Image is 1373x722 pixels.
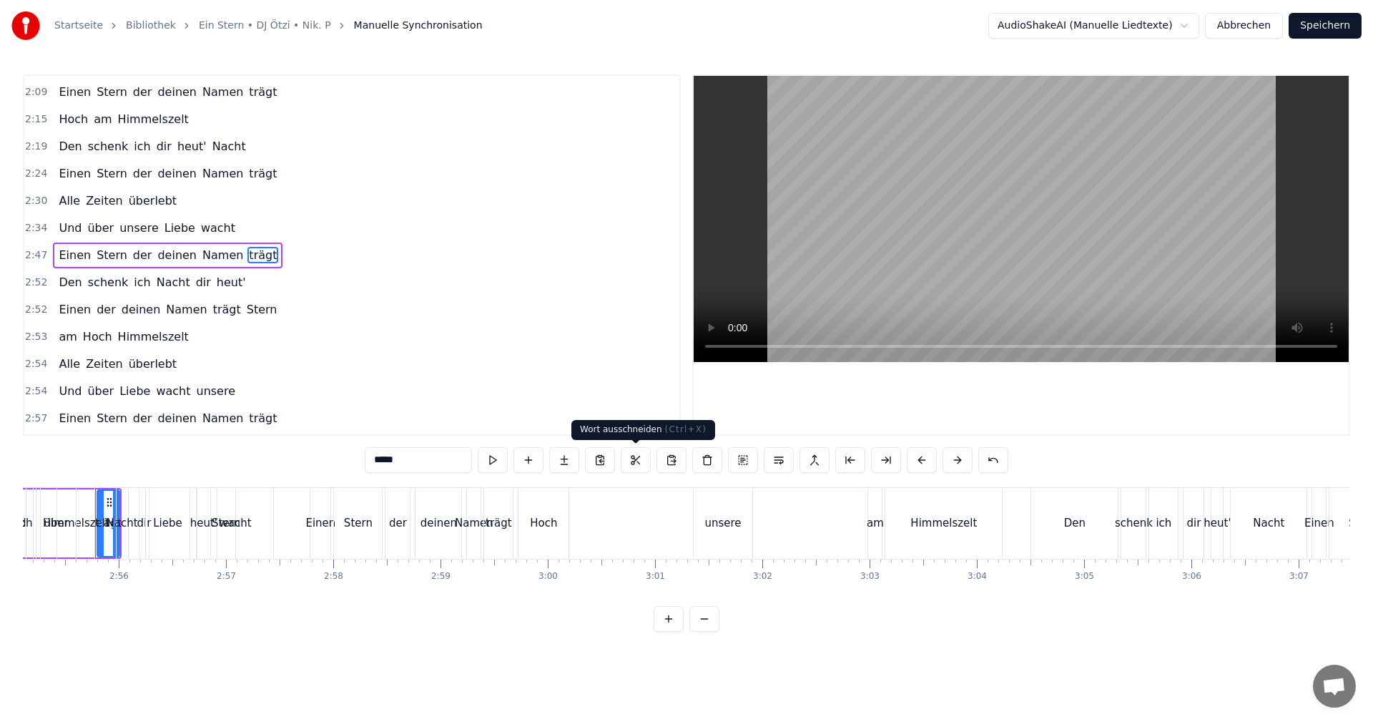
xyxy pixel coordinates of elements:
[201,410,245,426] span: Namen
[11,11,40,40] img: youka
[132,410,154,426] span: der
[57,356,82,372] span: Alle
[118,220,160,236] span: unsere
[25,140,47,154] span: 2:19
[219,515,251,532] div: wacht
[132,84,154,100] span: der
[1289,13,1362,39] button: Speichern
[665,424,707,434] span: ( Ctrl+X )
[57,274,83,291] span: Den
[201,84,245,100] span: Namen
[155,138,173,155] span: dir
[57,84,92,100] span: Einen
[25,167,47,181] span: 2:24
[86,220,115,236] span: über
[87,274,130,291] span: schenk
[132,274,152,291] span: ich
[154,383,192,399] span: wacht
[87,138,130,155] span: schenk
[54,19,103,33] a: Startseite
[420,515,457,532] div: deinen
[195,383,237,399] span: unsere
[132,247,154,263] span: der
[247,84,278,100] span: trägt
[57,328,78,345] span: am
[247,165,278,182] span: trägt
[195,274,212,291] span: dir
[57,111,89,127] span: Hoch
[57,410,92,426] span: Einen
[120,301,162,318] span: deinen
[153,515,182,532] div: Liebe
[215,274,247,291] span: heut'
[117,328,190,345] span: Himmelszelt
[57,383,83,399] span: Und
[1182,571,1201,582] div: 3:06
[247,247,278,263] span: trägt
[25,411,47,426] span: 2:57
[1204,515,1231,532] div: heut'
[156,165,198,182] span: deinen
[57,138,83,155] span: Den
[455,515,493,532] div: Namen
[25,275,47,290] span: 2:52
[109,571,129,582] div: 2:56
[1186,515,1201,532] div: dir
[201,247,245,263] span: Namen
[57,192,82,209] span: Alle
[247,410,278,426] span: trägt
[1115,515,1153,532] div: schenk
[431,571,451,582] div: 2:59
[1313,665,1356,708] div: Chat öffnen
[164,301,208,318] span: Namen
[95,410,129,426] span: Stern
[117,111,190,127] span: Himmelszelt
[127,356,178,372] span: überlebt
[57,220,83,236] span: Und
[95,301,117,318] span: der
[344,515,373,532] div: Stern
[212,301,242,318] span: trägt
[211,138,247,155] span: Nacht
[217,571,236,582] div: 2:57
[1289,571,1309,582] div: 3:07
[354,19,483,33] span: Manuelle Synchronisation
[25,221,47,235] span: 2:34
[25,303,47,317] span: 2:52
[156,247,198,263] span: deinen
[910,515,977,532] div: Himmelszelt
[1064,515,1086,532] div: Den
[176,138,208,155] span: heut'
[57,247,92,263] span: Einen
[860,571,880,582] div: 3:03
[82,328,114,345] span: Hoch
[646,571,665,582] div: 3:01
[25,85,47,99] span: 2:09
[92,111,113,127] span: am
[84,192,124,209] span: Zeiten
[25,248,47,263] span: 2:47
[156,410,198,426] span: deinen
[530,515,557,532] div: Hoch
[84,356,124,372] span: Zeiten
[126,19,176,33] a: Bibliothek
[25,330,47,344] span: 2:53
[1075,571,1094,582] div: 3:05
[968,571,987,582] div: 3:04
[95,84,129,100] span: Stern
[1205,13,1283,39] button: Abbrechen
[57,301,92,318] span: Einen
[1253,515,1284,532] div: Nacht
[156,84,198,100] span: deinen
[389,515,407,532] div: der
[57,165,92,182] span: Einen
[201,165,245,182] span: Namen
[163,220,197,236] span: Liebe
[1304,515,1334,532] div: Einen
[54,19,483,33] nav: breadcrumb
[25,357,47,371] span: 2:54
[571,420,715,440] div: Wort ausschneiden
[25,194,47,208] span: 2:30
[86,383,115,399] span: über
[538,571,558,582] div: 3:00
